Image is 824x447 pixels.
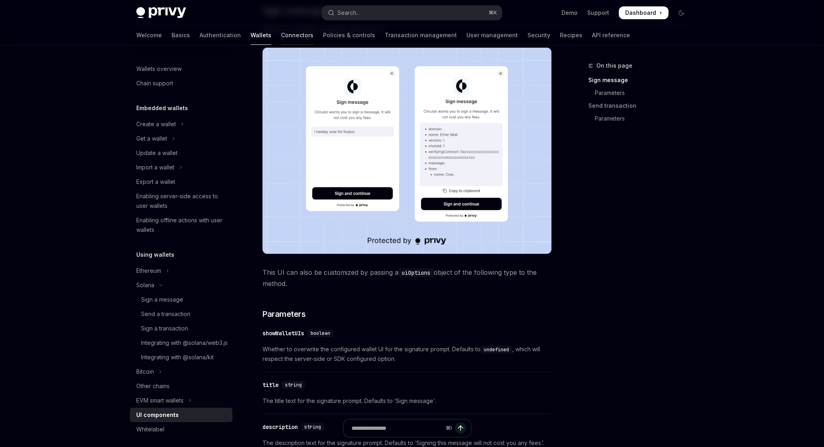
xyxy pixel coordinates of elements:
[136,163,174,172] div: Import a wallet
[136,119,176,129] div: Create a wallet
[130,350,232,364] a: Integrating with @solana/kit
[467,26,518,45] a: User management
[130,76,232,91] a: Chain support
[136,26,162,45] a: Welcome
[141,338,228,348] div: Integrating with @solana/web3.js
[398,268,434,277] code: uiOptions
[136,280,154,290] div: Solana
[588,74,694,87] a: Sign message
[172,26,190,45] a: Basics
[136,396,184,405] div: EVM smart wallets
[455,423,466,434] button: Send message
[263,381,279,389] div: title
[263,329,304,337] div: showWalletUIs
[285,382,302,388] span: string
[200,26,241,45] a: Authentication
[263,48,551,254] img: images/Sign.png
[136,64,182,74] div: Wallets overview
[130,379,232,393] a: Other chains
[250,26,271,45] a: Wallets
[136,191,228,211] div: Enabling server-side access to user wallets
[130,393,232,408] button: Toggle EVM smart wallets section
[596,61,632,70] span: On this page
[130,292,232,307] a: Sign a message
[323,26,375,45] a: Policies & controls
[136,79,173,88] div: Chain support
[130,278,232,292] button: Toggle Solana section
[136,250,174,260] h5: Using wallets
[619,6,668,19] a: Dashboard
[136,410,179,420] div: UI components
[141,309,190,319] div: Send a transaction
[130,307,232,321] a: Send a transaction
[385,26,457,45] a: Transaction management
[130,422,232,437] a: Whitelabel
[130,408,232,422] a: UI components
[625,9,656,17] span: Dashboard
[136,134,167,143] div: Get a wallet
[263,267,551,289] span: This UI can also be customized by passing a object of the following type to the method.
[136,425,164,434] div: Whitelabel
[130,117,232,131] button: Toggle Create a wallet section
[481,346,512,354] code: undefined
[263,308,305,320] span: Parameters
[587,9,609,17] a: Support
[141,324,188,333] div: Sign a transaction
[588,99,694,112] a: Send transaction
[337,8,360,18] div: Search...
[136,367,154,377] div: Bitcoin
[130,131,232,146] button: Toggle Get a wallet section
[141,295,183,304] div: Sign a message
[675,6,688,19] button: Toggle dark mode
[561,9,578,17] a: Demo
[130,321,232,336] a: Sign a transaction
[560,26,582,45] a: Recipes
[136,381,170,391] div: Other chains
[130,189,232,213] a: Enabling server-side access to user wallets
[588,112,694,125] a: Parameters
[130,62,232,76] a: Wallets overview
[130,336,232,350] a: Integrating with @solana/web3.js
[136,148,178,158] div: Update a wallet
[136,215,228,235] div: Enabling offline actions with user wallets
[130,364,232,379] button: Toggle Bitcoin section
[136,7,186,18] img: dark logo
[311,330,330,336] span: boolean
[322,6,502,20] button: Open search
[130,213,232,237] a: Enabling offline actions with user wallets
[351,419,442,437] input: Ask a question...
[263,344,551,364] span: Whether to overwrite the configured wallet UI for the signature prompt. Defaults to , which will ...
[130,264,232,278] button: Toggle Ethereum section
[281,26,313,45] a: Connectors
[592,26,630,45] a: API reference
[136,103,188,113] h5: Embedded wallets
[130,160,232,175] button: Toggle Import a wallet section
[130,175,232,189] a: Export a wallet
[130,146,232,160] a: Update a wallet
[489,10,497,16] span: ⌘ K
[263,396,551,406] span: The title text for the signature prompt. Defaults to ‘Sign message’.
[588,87,694,99] a: Parameters
[141,352,214,362] div: Integrating with @solana/kit
[136,266,161,276] div: Ethereum
[136,177,175,187] div: Export a wallet
[527,26,550,45] a: Security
